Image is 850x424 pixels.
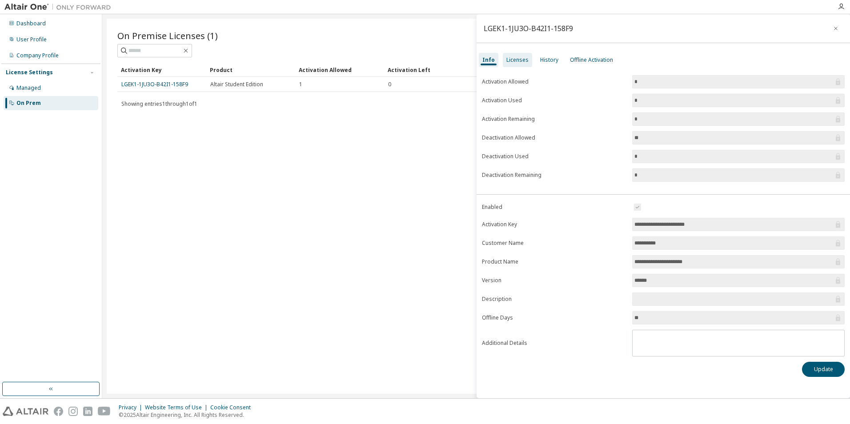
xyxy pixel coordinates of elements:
div: Info [482,56,495,64]
label: Offline Days [482,314,627,321]
span: On Premise Licenses (1) [117,29,218,42]
div: Managed [16,84,41,92]
div: Licenses [506,56,529,64]
img: facebook.svg [54,407,63,416]
img: linkedin.svg [83,407,92,416]
label: Version [482,277,627,284]
label: Activation Remaining [482,116,627,123]
img: youtube.svg [98,407,111,416]
div: Activation Key [121,63,203,77]
a: LGEK1-1JU3O-B42I1-158F9 [121,80,188,88]
span: 0 [388,81,391,88]
div: User Profile [16,36,47,43]
div: Activation Left [388,63,469,77]
label: Activation Used [482,97,627,104]
div: On Prem [16,100,41,107]
label: Deactivation Allowed [482,134,627,141]
label: Deactivation Remaining [482,172,627,179]
div: LGEK1-1JU3O-B42I1-158F9 [484,25,573,32]
div: Dashboard [16,20,46,27]
img: Altair One [4,3,116,12]
label: Description [482,296,627,303]
div: Product [210,63,292,77]
span: 1 [299,81,302,88]
div: Offline Activation [570,56,613,64]
p: © 2025 Altair Engineering, Inc. All Rights Reserved. [119,411,256,419]
div: History [540,56,558,64]
label: Activation Key [482,221,627,228]
div: Cookie Consent [210,404,256,411]
img: altair_logo.svg [3,407,48,416]
div: Privacy [119,404,145,411]
label: Enabled [482,204,627,211]
span: Showing entries 1 through 1 of 1 [121,100,197,108]
img: instagram.svg [68,407,78,416]
div: License Settings [6,69,53,76]
label: Customer Name [482,240,627,247]
label: Additional Details [482,340,627,347]
label: Activation Allowed [482,78,627,85]
div: Website Terms of Use [145,404,210,411]
span: Altair Student Edition [210,81,263,88]
div: Activation Allowed [299,63,381,77]
label: Deactivation Used [482,153,627,160]
div: Company Profile [16,52,59,59]
button: Update [802,362,845,377]
label: Product Name [482,258,627,265]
